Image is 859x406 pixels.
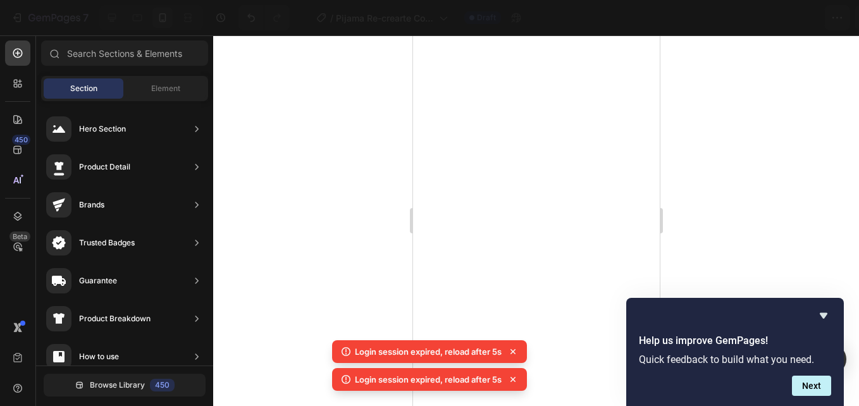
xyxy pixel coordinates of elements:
[12,135,30,145] div: 450
[150,379,175,391] div: 450
[9,231,30,242] div: Beta
[639,354,831,366] p: Quick feedback to build what you need.
[355,345,502,358] p: Login session expired, reload after 5s
[639,333,831,348] h2: Help us improve GemPages!
[44,374,206,397] button: Browse Library450
[79,312,151,325] div: Product Breakdown
[79,123,126,135] div: Hero Section
[816,308,831,323] button: Hide survey
[90,379,145,391] span: Browse Library
[355,373,502,386] p: Login session expired, reload after 5s
[330,11,333,25] span: /
[739,13,760,23] span: Save
[413,35,660,406] iframe: Design area
[79,199,104,211] div: Brands
[79,274,117,287] div: Guarantee
[238,5,290,30] div: Undo/Redo
[83,10,89,25] p: 7
[728,5,770,30] button: Save
[41,40,208,66] input: Search Sections & Elements
[79,237,135,249] div: Trusted Badges
[5,5,94,30] button: 7
[477,12,496,23] span: Draft
[336,11,434,25] span: Pijama Re-crearte Coloreable - IC
[79,161,130,173] div: Product Detail
[639,308,831,396] div: Help us improve GemPages!
[792,376,831,396] button: Next question
[610,11,695,25] span: 0 product assigned
[79,350,119,363] div: How to use
[70,83,97,94] span: Section
[775,5,828,30] button: Publish
[786,11,817,25] div: Publish
[151,83,180,94] span: Element
[600,5,723,30] button: 0 product assigned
